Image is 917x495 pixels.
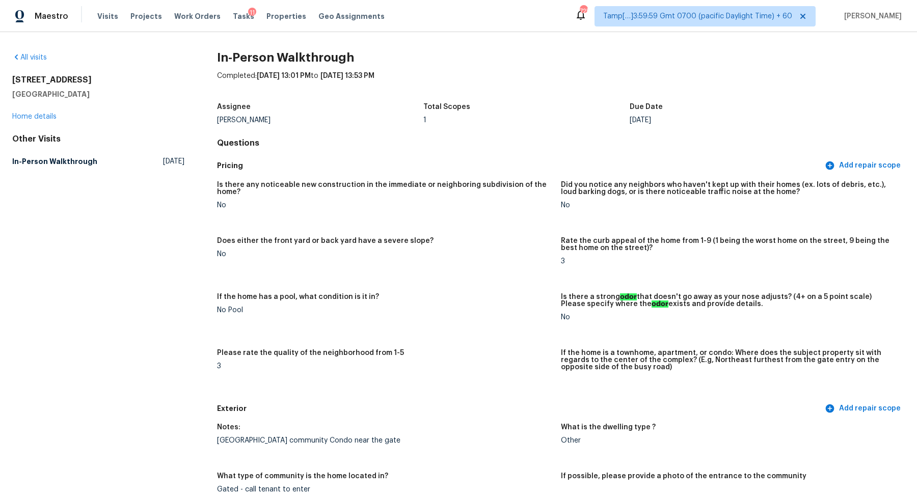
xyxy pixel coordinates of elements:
[823,156,905,175] button: Add repair scope
[257,72,311,79] span: [DATE] 13:01 PM
[652,300,668,308] ah_el_jm_1744356538015: odor
[320,72,374,79] span: [DATE] 13:53 PM
[12,156,97,167] h5: In-Person Walkthrough
[561,424,656,431] h5: What is the dwelling type ?
[827,402,901,415] span: Add repair scope
[12,152,184,171] a: In-Person Walkthrough[DATE]
[12,54,47,61] a: All visits
[12,89,184,99] h5: [GEOGRAPHIC_DATA]
[580,6,587,16] div: 725
[217,117,423,124] div: [PERSON_NAME]
[561,237,897,252] h5: Rate the curb appeal of the home from 1-9 (1 being the worst home on the street, 9 being the best...
[603,11,792,21] span: Tamp[…]3:59:59 Gmt 0700 (pacific Daylight Time) + 60
[561,314,897,321] div: No
[840,11,902,21] span: [PERSON_NAME]
[217,237,434,244] h5: Does either the front yard or back yard have a severe slope?
[423,117,630,124] div: 1
[217,403,823,414] h5: Exterior
[827,159,901,172] span: Add repair scope
[248,8,256,18] div: 11
[217,71,905,97] div: Completed: to
[35,11,68,21] span: Maestro
[823,399,905,418] button: Add repair scope
[217,181,553,196] h5: Is there any noticeable new construction in the immediate or neighboring subdivision of the home?
[12,75,184,85] h2: [STREET_ADDRESS]
[174,11,221,21] span: Work Orders
[423,103,470,111] h5: Total Scopes
[217,486,553,493] div: Gated - call tenant to enter
[620,293,637,300] ah_el_jm_1744356538015: odor
[130,11,162,21] span: Projects
[561,349,897,371] h5: If the home is a townhome, apartment, or condo: Where does the subject property sit with regards ...
[217,293,379,300] h5: If the home has a pool, what condition is it in?
[217,251,553,258] div: No
[561,293,897,308] h5: Is there a strong that doesn't go away as your nose adjusts? (4+ on a 5 point scale) Please speci...
[217,52,905,63] h2: In-Person Walkthrough
[217,363,553,370] div: 3
[217,138,905,148] h4: Questions
[217,473,388,480] h5: What type of community is the home located in?
[217,103,251,111] h5: Assignee
[163,156,184,167] span: [DATE]
[217,424,240,431] h5: Notes:
[561,473,806,480] h5: If possible, please provide a photo of the entrance to the community
[561,258,897,265] div: 3
[12,113,57,120] a: Home details
[233,13,254,20] span: Tasks
[217,202,553,209] div: No
[266,11,306,21] span: Properties
[318,11,385,21] span: Geo Assignments
[630,103,663,111] h5: Due Date
[561,181,897,196] h5: Did you notice any neighbors who haven't kept up with their homes (ex. lots of debris, etc.), lou...
[217,307,553,314] div: No Pool
[217,437,553,444] div: [GEOGRAPHIC_DATA] community Condo near the gate
[561,202,897,209] div: No
[561,437,897,444] div: Other
[217,349,404,356] h5: Please rate the quality of the neighborhood from 1-5
[217,160,823,171] h5: Pricing
[12,134,184,144] div: Other Visits
[630,117,836,124] div: [DATE]
[97,11,118,21] span: Visits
